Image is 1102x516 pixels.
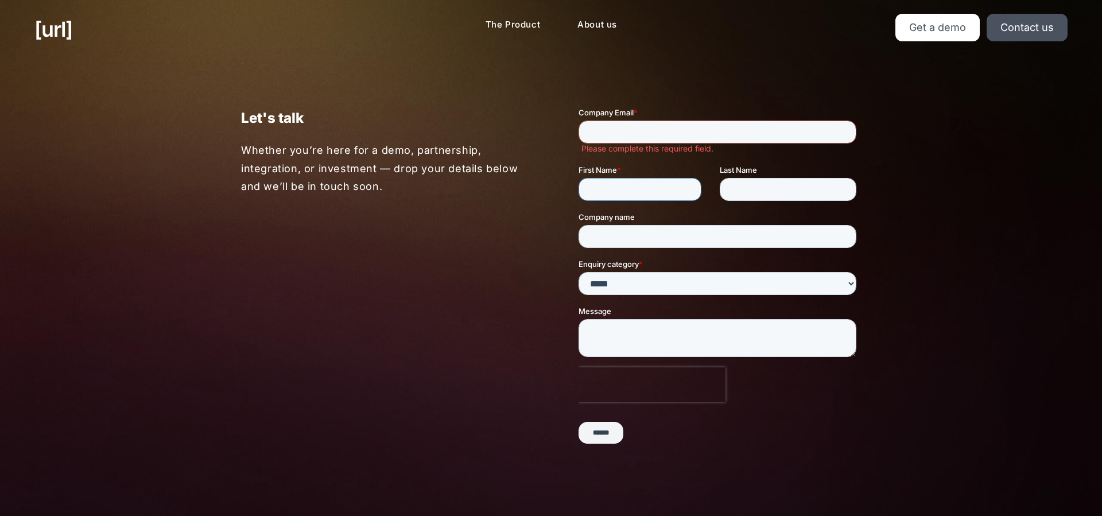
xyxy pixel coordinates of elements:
[241,141,524,196] p: Whether you’re here for a demo, partnership, integration, or investment — drop your details below...
[476,14,550,36] a: The Product
[34,14,72,45] a: [URL]
[579,107,861,465] iframe: Form 0
[568,14,626,36] a: About us
[895,14,980,41] a: Get a demo
[241,107,523,129] p: Let's talk
[987,14,1068,41] a: Contact us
